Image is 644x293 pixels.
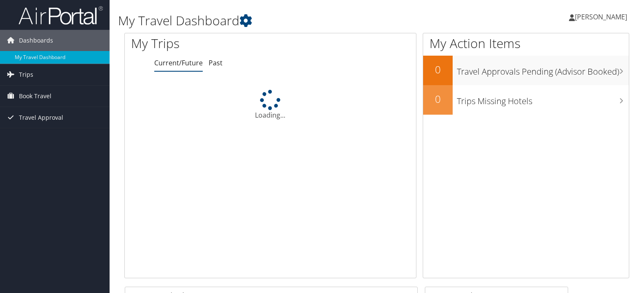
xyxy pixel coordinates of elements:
[19,107,63,128] span: Travel Approval
[569,4,636,30] a: [PERSON_NAME]
[423,56,629,85] a: 0Travel Approvals Pending (Advisor Booked)
[19,5,103,25] img: airportal-logo.png
[457,91,629,107] h3: Trips Missing Hotels
[423,35,629,52] h1: My Action Items
[423,62,453,77] h2: 0
[118,12,463,30] h1: My Travel Dashboard
[423,92,453,106] h2: 0
[423,85,629,115] a: 0Trips Missing Hotels
[457,62,629,78] h3: Travel Approvals Pending (Advisor Booked)
[19,86,51,107] span: Book Travel
[131,35,288,52] h1: My Trips
[154,58,203,67] a: Current/Future
[19,64,33,85] span: Trips
[209,58,223,67] a: Past
[575,12,627,22] span: [PERSON_NAME]
[125,90,416,120] div: Loading...
[19,30,53,51] span: Dashboards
